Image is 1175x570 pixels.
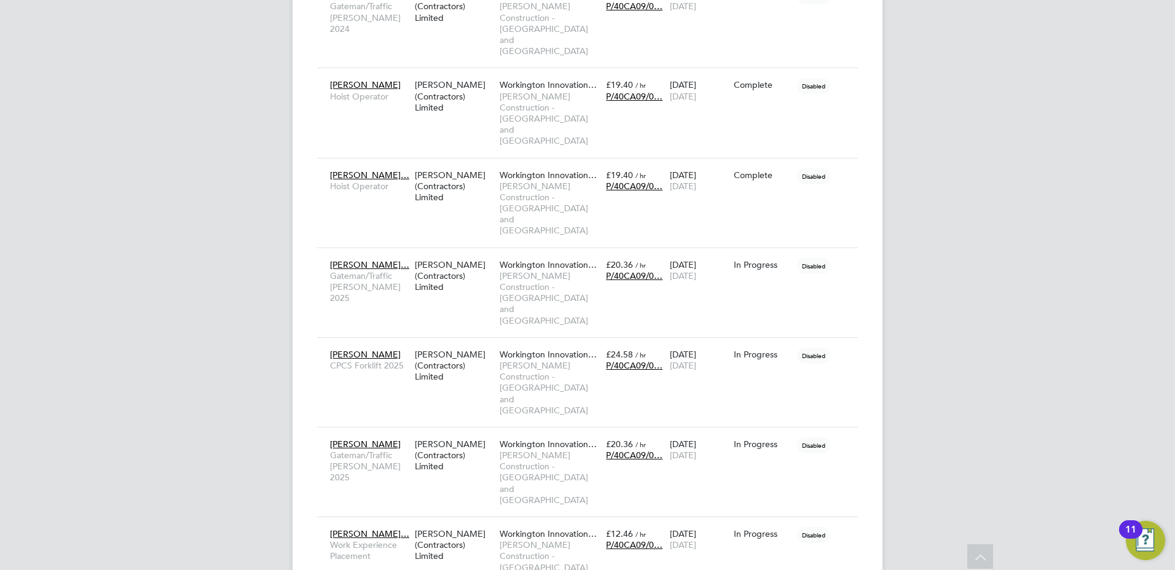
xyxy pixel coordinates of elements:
span: Workington Innovation… [500,79,597,90]
span: CPCS Forklift 2025 [330,360,409,371]
div: [PERSON_NAME] (Contractors) Limited [412,432,497,478]
span: Workington Innovation… [500,528,597,539]
div: In Progress [734,349,792,360]
div: 11 [1125,529,1136,545]
button: Open Resource Center, 11 new notifications [1126,521,1165,560]
div: [DATE] [667,163,731,198]
span: [PERSON_NAME] [330,349,401,360]
a: [PERSON_NAME]…Hoist Operator[PERSON_NAME] (Contractors) LimitedWorkington Innovation…[PERSON_NAME... [327,163,858,173]
div: [PERSON_NAME] (Contractors) Limited [412,73,497,119]
span: [DATE] [670,450,696,461]
span: £20.36 [606,439,633,450]
span: Hoist Operator [330,91,409,102]
span: £20.36 [606,259,633,270]
span: [DATE] [670,1,696,12]
span: [DATE] [670,360,696,371]
div: Complete [734,79,792,90]
div: [DATE] [667,522,731,556]
div: [PERSON_NAME] (Contractors) Limited [412,163,497,209]
span: [DATE] [670,91,696,102]
a: [PERSON_NAME]…Work Experience Placement[PERSON_NAME] (Contractors) LimitedWorkington Innovation…[... [327,521,858,532]
div: [DATE] [667,432,731,467]
span: [PERSON_NAME] Construction - [GEOGRAPHIC_DATA] and [GEOGRAPHIC_DATA] [500,1,600,57]
span: Gateman/Traffic [PERSON_NAME] 2025 [330,450,409,483]
span: Gateman/Traffic [PERSON_NAME] 2024 [330,1,409,34]
span: [PERSON_NAME] Construction - [GEOGRAPHIC_DATA] and [GEOGRAPHIC_DATA] [500,181,600,236]
span: [PERSON_NAME] Construction - [GEOGRAPHIC_DATA] and [GEOGRAPHIC_DATA] [500,270,600,326]
span: £12.46 [606,528,633,539]
span: Disabled [797,168,830,184]
span: / hr [635,260,646,270]
a: [PERSON_NAME]…Gateman/Traffic [PERSON_NAME] 2025[PERSON_NAME] (Contractors) LimitedWorkington Inn... [327,252,858,263]
div: Complete [734,170,792,181]
span: / hr [635,529,646,539]
span: Workington Innovation… [500,439,597,450]
span: P/40CA09/0… [606,181,662,192]
span: Workington Innovation… [500,349,597,360]
span: Hoist Operator [330,181,409,192]
span: Workington Innovation… [500,259,597,270]
span: £24.58 [606,349,633,360]
span: / hr [635,350,646,359]
span: / hr [635,80,646,90]
div: [PERSON_NAME] (Contractors) Limited [412,253,497,299]
span: Disabled [797,258,830,274]
span: P/40CA09/0… [606,360,662,371]
div: [PERSON_NAME] (Contractors) Limited [412,343,497,389]
span: [PERSON_NAME]… [330,259,409,270]
span: / hr [635,171,646,180]
span: Work Experience Placement [330,539,409,561]
span: [DATE] [670,270,696,281]
span: £19.40 [606,79,633,90]
a: [PERSON_NAME]Hoist Operator[PERSON_NAME] (Contractors) LimitedWorkington Innovation…[PERSON_NAME]... [327,72,858,83]
span: Gateman/Traffic [PERSON_NAME] 2025 [330,270,409,304]
span: £19.40 [606,170,633,181]
div: [PERSON_NAME] (Contractors) Limited [412,522,497,568]
span: [PERSON_NAME] [330,79,401,90]
span: [PERSON_NAME] Construction - [GEOGRAPHIC_DATA] and [GEOGRAPHIC_DATA] [500,360,600,416]
a: [PERSON_NAME]Gateman/Traffic [PERSON_NAME] 2025[PERSON_NAME] (Contractors) LimitedWorkington Inno... [327,432,858,442]
span: P/40CA09/0… [606,270,662,281]
a: [PERSON_NAME]CPCS Forklift 2025[PERSON_NAME] (Contractors) LimitedWorkington Innovation…[PERSON_N... [327,342,858,353]
div: [DATE] [667,253,731,287]
span: P/40CA09/0… [606,450,662,461]
span: Disabled [797,348,830,364]
span: Disabled [797,437,830,453]
span: P/40CA09/0… [606,1,662,12]
span: [DATE] [670,181,696,192]
div: [DATE] [667,73,731,107]
span: Disabled [797,527,830,543]
span: P/40CA09/0… [606,539,662,550]
div: [DATE] [667,343,731,377]
span: Workington Innovation… [500,170,597,181]
span: [PERSON_NAME] [330,439,401,450]
div: In Progress [734,259,792,270]
span: P/40CA09/0… [606,91,662,102]
span: [DATE] [670,539,696,550]
span: / hr [635,440,646,449]
span: [PERSON_NAME] Construction - [GEOGRAPHIC_DATA] and [GEOGRAPHIC_DATA] [500,450,600,506]
span: [PERSON_NAME]… [330,170,409,181]
div: In Progress [734,528,792,539]
div: In Progress [734,439,792,450]
span: [PERSON_NAME]… [330,528,409,539]
span: Disabled [797,78,830,94]
span: [PERSON_NAME] Construction - [GEOGRAPHIC_DATA] and [GEOGRAPHIC_DATA] [500,91,600,147]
